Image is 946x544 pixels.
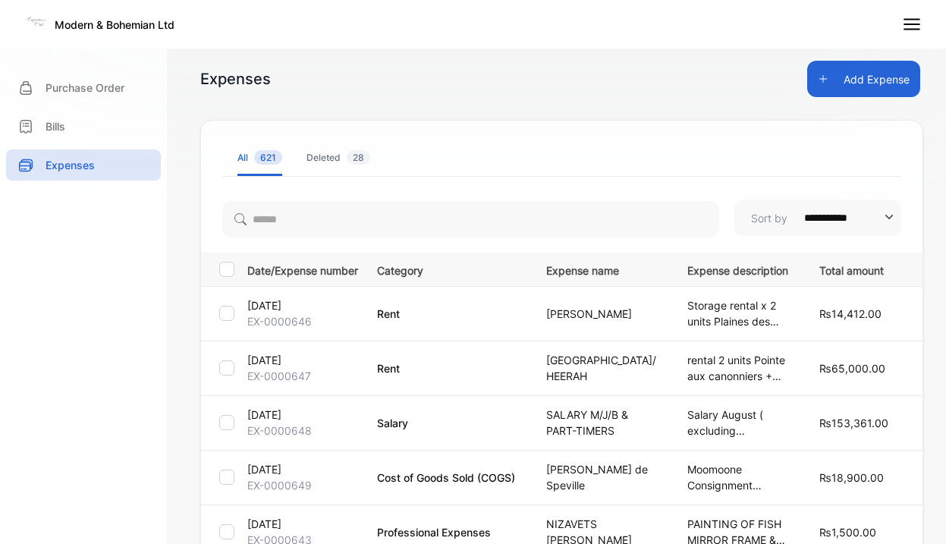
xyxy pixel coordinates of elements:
[377,360,515,376] p: Rent
[807,61,920,97] button: Add Expense
[377,415,515,431] p: Salary
[819,417,888,429] span: ₨153,361.00
[546,407,656,439] p: SALARY M/J/B & PART-TIMERS
[377,259,515,278] p: Category
[306,151,370,165] div: Deleted
[247,313,358,329] p: EX-0000646
[46,118,65,134] p: Bills
[6,72,161,103] a: Purchase Order
[237,151,282,165] div: All
[247,352,358,368] p: [DATE]
[819,526,876,539] span: ₨1,500.00
[734,200,901,236] button: Sort by
[247,407,358,423] p: [DATE]
[751,210,787,226] p: Sort by
[247,297,358,313] p: [DATE]
[247,423,358,439] p: EX-0000648
[546,306,656,322] p: [PERSON_NAME]
[247,368,358,384] p: EX-0000647
[687,352,788,384] p: rental 2 units Pointe aux canonniers + TDS
[247,461,358,477] p: [DATE]
[819,259,888,278] p: Total amount
[55,17,174,33] p: Modern & Bohemian Ltd
[6,149,161,181] a: Expenses
[546,259,656,278] p: Expense name
[687,259,788,278] p: Expense description
[347,150,370,165] span: 28
[819,307,882,320] span: ₨14,412.00
[687,297,788,329] p: Storage rental x 2 units Plaines des Papayes + Rs 412 electricity
[687,407,788,439] p: Salary August ( excluding [PERSON_NAME])
[377,306,515,322] p: Rent
[46,157,95,173] p: Expenses
[6,111,161,142] a: Bills
[200,68,271,90] div: Expenses
[882,480,946,544] iframe: LiveChat chat widget
[247,516,358,532] p: [DATE]
[46,80,124,96] p: Purchase Order
[377,524,515,540] p: Professional Expenses
[546,461,656,493] p: [PERSON_NAME] de Speville
[546,352,656,384] p: [GEOGRAPHIC_DATA]/ HEERAH
[819,362,885,375] span: ₨65,000.00
[247,259,358,278] p: Date/Expense number
[377,470,515,486] p: Cost of Goods Sold (COGS)
[819,471,884,484] span: ₨18,900.00
[24,11,47,33] img: Logo
[247,477,358,493] p: EX-0000649
[687,461,788,493] p: Moomoone Consignment Products- [DATE]
[254,150,282,165] span: 621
